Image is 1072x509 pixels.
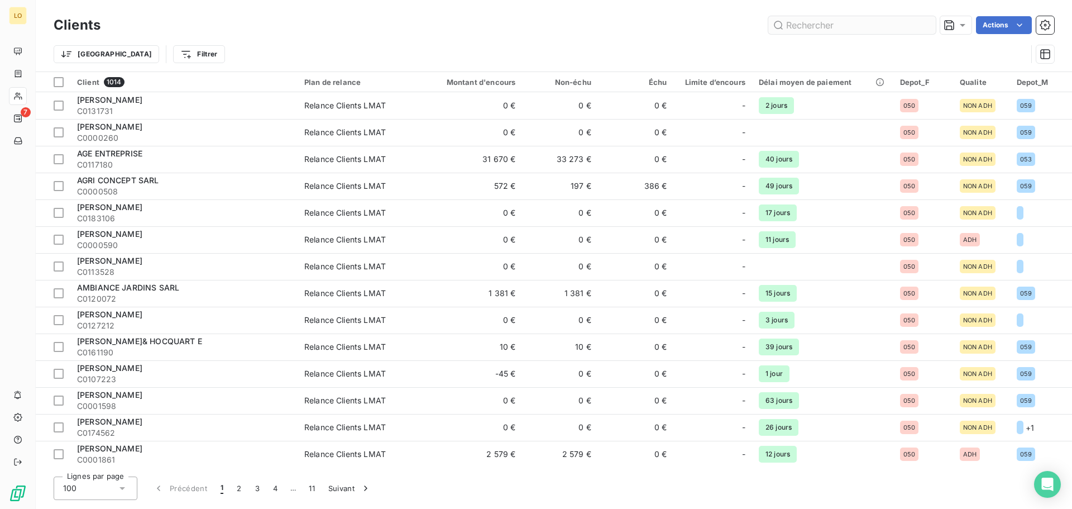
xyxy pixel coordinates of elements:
[598,199,674,226] td: 0 €
[322,477,378,500] button: Suivant
[1020,102,1032,109] span: 059
[77,347,291,358] span: C0161190
[598,226,674,253] td: 0 €
[903,424,915,431] span: 050
[1020,156,1032,163] span: 053
[77,256,142,265] span: [PERSON_NAME]
[1026,422,1034,434] span: + 1
[284,479,302,497] span: …
[963,290,992,297] span: NON ADH
[420,253,522,280] td: 0 €
[598,146,674,173] td: 0 €
[522,280,598,307] td: 1 381 €
[903,210,915,216] span: 050
[266,477,284,500] button: 4
[304,127,386,138] div: Relance Clients LMAT
[598,92,674,119] td: 0 €
[420,307,522,334] td: 0 €
[903,183,915,189] span: 050
[77,78,99,87] span: Client
[420,441,522,468] td: 2 579 €
[304,100,386,111] div: Relance Clients LMAT
[77,175,159,185] span: AGRI CONCEPT SARL
[759,204,797,221] span: 17 jours
[304,154,386,165] div: Relance Clients LMAT
[420,92,522,119] td: 0 €
[598,280,674,307] td: 0 €
[77,213,291,224] span: C0183106
[963,317,992,324] span: NON ADH
[1020,451,1032,458] span: 059
[522,199,598,226] td: 0 €
[77,401,291,412] span: C0001598
[63,483,76,494] span: 100
[768,16,936,34] input: Rechercher
[304,422,386,433] div: Relance Clients LMAT
[963,102,992,109] span: NON ADH
[759,178,799,194] span: 49 jours
[903,344,915,350] span: 050
[304,207,386,218] div: Relance Clients LMAT
[903,451,915,458] span: 050
[742,234,745,245] span: -
[77,229,142,239] span: [PERSON_NAME]
[742,261,745,272] span: -
[742,100,745,111] span: -
[54,15,100,35] h3: Clients
[77,283,179,292] span: AMBIANCE JARDINS SARL
[903,156,915,163] span: 050
[963,236,977,243] span: ADH
[963,210,992,216] span: NON ADH
[903,129,915,136] span: 050
[1020,183,1032,189] span: 059
[963,129,992,136] span: NON ADH
[304,234,386,245] div: Relance Clients LMAT
[420,199,522,226] td: 0 €
[77,186,291,197] span: C0000508
[903,397,915,404] span: 050
[759,339,799,355] span: 39 jours
[420,146,522,173] td: 31 670 €
[681,78,745,87] div: Limite d’encours
[522,307,598,334] td: 0 €
[522,119,598,146] td: 0 €
[759,285,797,302] span: 15 jours
[77,95,142,104] span: [PERSON_NAME]
[302,477,322,500] button: 11
[742,154,745,165] span: -
[1020,290,1032,297] span: 059
[522,360,598,387] td: 0 €
[77,374,291,385] span: C0107223
[759,392,799,409] span: 63 jours
[598,119,674,146] td: 0 €
[598,414,674,441] td: 0 €
[1034,471,1061,498] div: Open Intercom Messenger
[759,365,789,382] span: 1 jour
[742,422,745,433] span: -
[963,424,992,431] span: NON ADH
[963,451,977,458] span: ADH
[304,78,414,87] div: Plan de relance
[420,334,522,360] td: 10 €
[304,261,386,272] div: Relance Clients LMAT
[598,441,674,468] td: 0 €
[214,477,230,500] button: 1
[420,280,522,307] td: 1 381 €
[77,240,291,251] span: C0000590
[522,146,598,173] td: 33 273 €
[529,78,591,87] div: Non-échu
[54,45,159,63] button: [GEOGRAPHIC_DATA]
[304,449,386,460] div: Relance Clients LMAT
[598,173,674,199] td: 386 €
[903,290,915,297] span: 050
[742,315,745,326] span: -
[77,106,291,117] span: C0131731
[522,173,598,199] td: 197 €
[420,387,522,414] td: 0 €
[903,317,915,324] span: 050
[420,360,522,387] td: -45 €
[522,387,598,414] td: 0 €
[304,288,386,299] div: Relance Clients LMAT
[420,119,522,146] td: 0 €
[9,484,27,502] img: Logo LeanPay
